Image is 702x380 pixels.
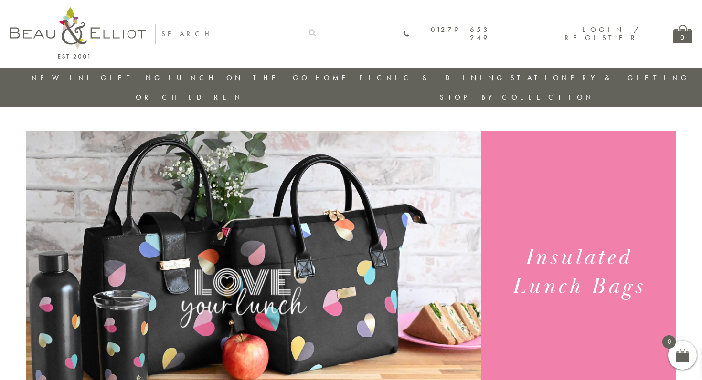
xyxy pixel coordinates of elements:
[156,24,303,44] input: SEARCH
[403,26,490,42] a: 01279 653 249
[564,25,639,42] a: Login / Register
[440,92,594,102] a: Shop by collection
[169,73,310,82] a: Lunch On The Go
[10,7,146,59] img: logo
[511,73,690,82] a: Stationery & Gifting
[673,25,692,43] a: 0
[315,73,353,82] a: Home
[359,73,505,82] a: Picnic & Dining
[32,73,96,82] a: New in!
[101,73,163,82] a: Gifting
[662,335,676,349] span: 0
[127,92,243,102] a: For Children
[492,243,664,301] h1: Insulated Lunch Bags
